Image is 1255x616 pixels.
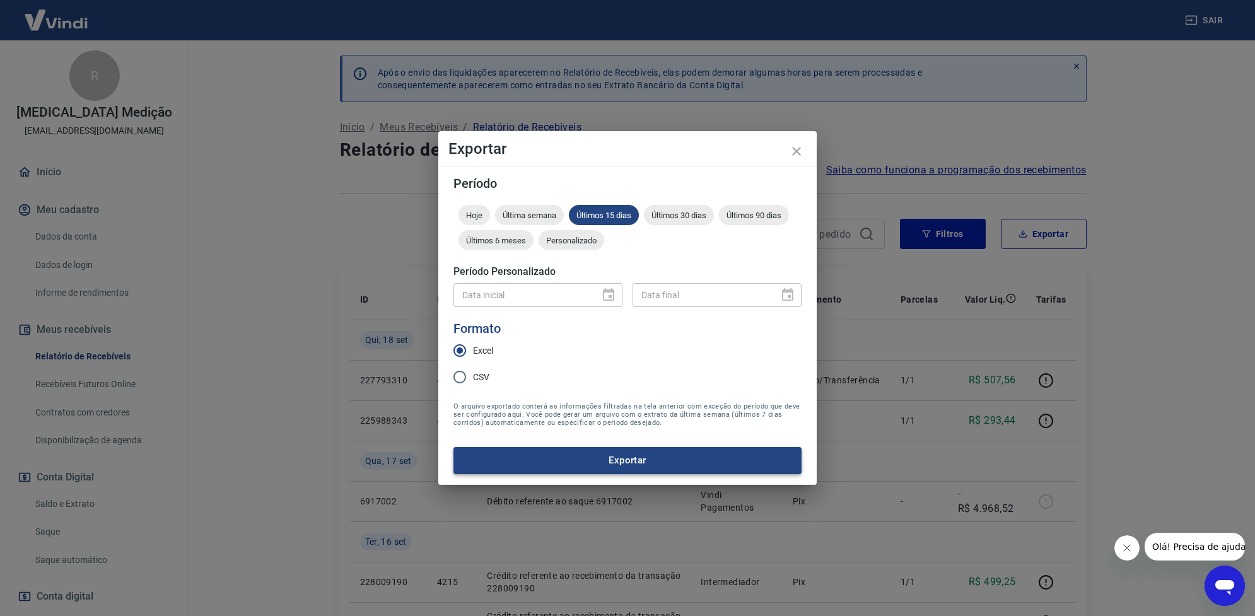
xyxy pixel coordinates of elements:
[453,402,802,427] span: O arquivo exportado conterá as informações filtradas na tela anterior com exceção do período que ...
[458,205,490,225] div: Hoje
[473,344,493,357] span: Excel
[633,283,770,306] input: DD/MM/YYYY
[453,177,802,190] h5: Período
[719,211,789,220] span: Últimos 90 dias
[458,211,490,220] span: Hoje
[453,265,802,278] h5: Período Personalizado
[453,320,501,338] legend: Formato
[1205,566,1245,606] iframe: Botão para abrir a janela de mensagens
[719,205,789,225] div: Últimos 90 dias
[569,205,639,225] div: Últimos 15 dias
[644,211,714,220] span: Últimos 30 dias
[539,230,604,250] div: Personalizado
[644,205,714,225] div: Últimos 30 dias
[453,447,802,474] button: Exportar
[8,9,106,19] span: Olá! Precisa de ajuda?
[1145,533,1245,561] iframe: Mensagem da empresa
[495,205,564,225] div: Última semana
[453,283,591,306] input: DD/MM/YYYY
[1114,535,1140,561] iframe: Fechar mensagem
[448,141,807,156] h4: Exportar
[458,236,534,245] span: Últimos 6 meses
[539,236,604,245] span: Personalizado
[781,136,812,166] button: close
[473,371,489,384] span: CSV
[458,230,534,250] div: Últimos 6 meses
[569,211,639,220] span: Últimos 15 dias
[495,211,564,220] span: Última semana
